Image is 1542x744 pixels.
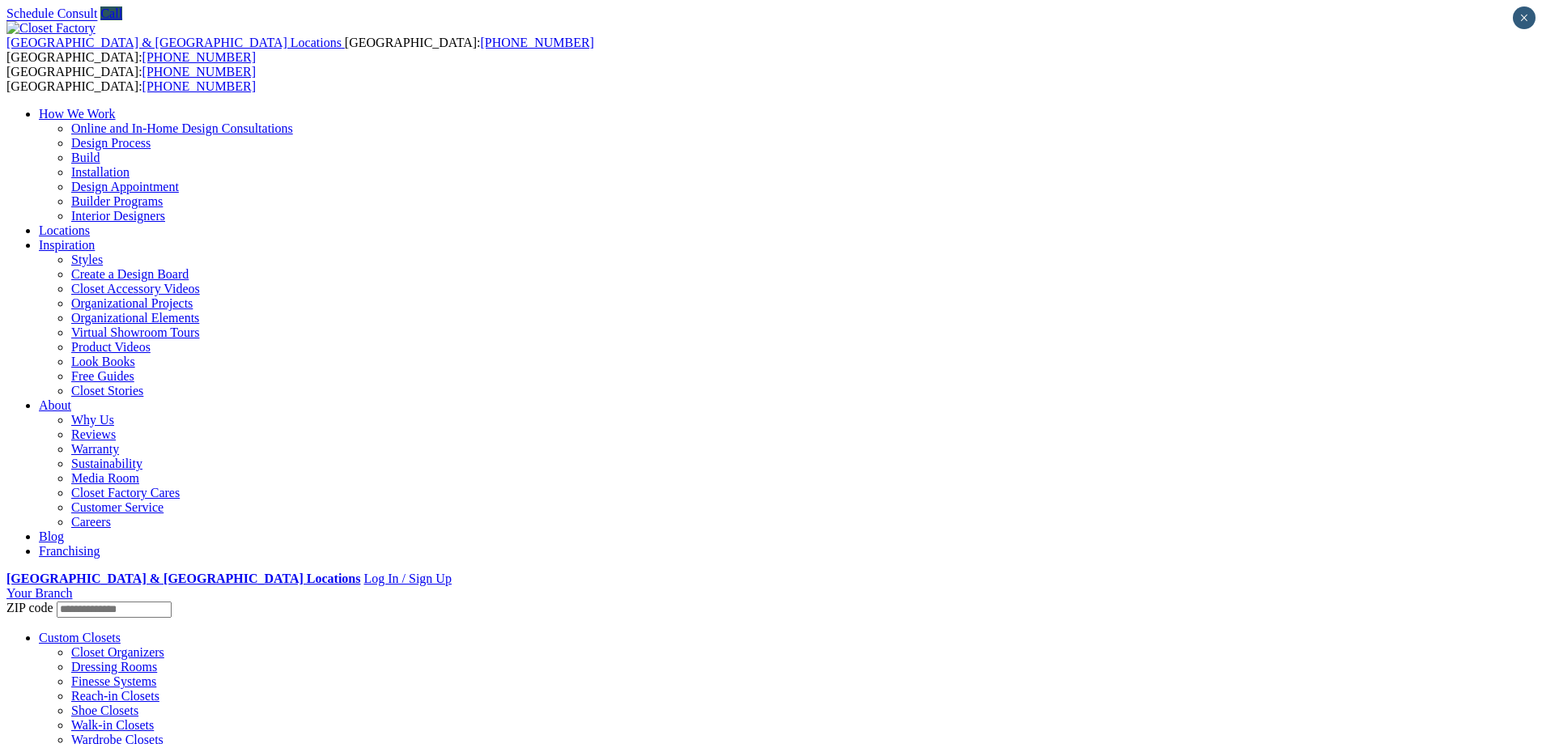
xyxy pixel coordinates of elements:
[142,50,256,64] a: [PHONE_NUMBER]
[6,36,342,49] span: [GEOGRAPHIC_DATA] & [GEOGRAPHIC_DATA] Locations
[6,572,360,585] a: [GEOGRAPHIC_DATA] & [GEOGRAPHIC_DATA] Locations
[39,398,71,412] a: About
[71,165,130,179] a: Installation
[100,6,122,20] a: Call
[39,529,64,543] a: Blog
[71,689,159,703] a: Reach-in Closets
[39,544,100,558] a: Franchising
[71,267,189,281] a: Create a Design Board
[6,6,97,20] a: Schedule Consult
[71,369,134,383] a: Free Guides
[71,471,139,485] a: Media Room
[71,325,200,339] a: Virtual Showroom Tours
[71,253,103,266] a: Styles
[71,282,200,295] a: Closet Accessory Videos
[39,631,121,644] a: Custom Closets
[71,427,116,441] a: Reviews
[71,180,179,193] a: Design Appointment
[71,209,165,223] a: Interior Designers
[71,121,293,135] a: Online and In-Home Design Consultations
[71,718,154,732] a: Walk-in Closets
[71,486,180,500] a: Closet Factory Cares
[363,572,451,585] a: Log In / Sign Up
[6,21,96,36] img: Closet Factory
[71,457,142,470] a: Sustainability
[71,384,143,398] a: Closet Stories
[71,674,156,688] a: Finesse Systems
[6,36,594,64] span: [GEOGRAPHIC_DATA]: [GEOGRAPHIC_DATA]:
[71,515,111,529] a: Careers
[39,238,95,252] a: Inspiration
[480,36,593,49] a: [PHONE_NUMBER]
[142,65,256,79] a: [PHONE_NUMBER]
[71,645,164,659] a: Closet Organizers
[71,355,135,368] a: Look Books
[1513,6,1536,29] button: Close
[71,704,138,717] a: Shoe Closets
[71,413,114,427] a: Why Us
[71,340,151,354] a: Product Videos
[39,223,90,237] a: Locations
[71,500,164,514] a: Customer Service
[6,601,53,614] span: ZIP code
[71,442,119,456] a: Warranty
[71,194,163,208] a: Builder Programs
[71,296,193,310] a: Organizational Projects
[39,107,116,121] a: How We Work
[6,65,256,93] span: [GEOGRAPHIC_DATA]: [GEOGRAPHIC_DATA]:
[71,136,151,150] a: Design Process
[71,311,199,325] a: Organizational Elements
[6,586,72,600] a: Your Branch
[57,602,172,618] input: Enter your Zip code
[6,36,345,49] a: [GEOGRAPHIC_DATA] & [GEOGRAPHIC_DATA] Locations
[71,660,157,674] a: Dressing Rooms
[142,79,256,93] a: [PHONE_NUMBER]
[71,151,100,164] a: Build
